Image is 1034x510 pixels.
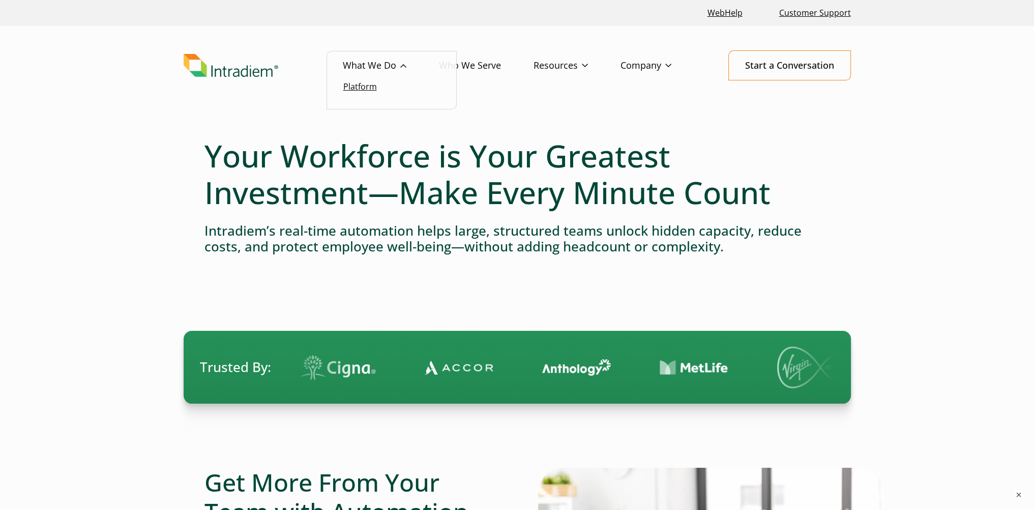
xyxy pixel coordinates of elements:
a: Platform [343,81,377,92]
a: Who We Serve [439,51,534,80]
img: Intradiem [184,54,278,77]
img: Contact Center Automation MetLife Logo [660,360,728,376]
button: × [1014,490,1024,500]
a: Resources [534,51,621,80]
a: Start a Conversation [728,50,851,80]
img: Virgin Media logo. [777,347,848,388]
h4: Intradiem’s real-time automation helps large, structured teams unlock hidden capacity, reduce cos... [204,223,830,254]
a: What We Do [343,51,439,80]
span: Trusted By: [200,358,271,377]
a: Customer Support [775,2,855,24]
a: Company [621,51,704,80]
a: Link to homepage of Intradiem [184,54,343,77]
a: Link opens in a new window [703,2,747,24]
img: Contact Center Automation Accor Logo [425,360,493,375]
h1: Your Workforce is Your Greatest Investment—Make Every Minute Count [204,137,830,211]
